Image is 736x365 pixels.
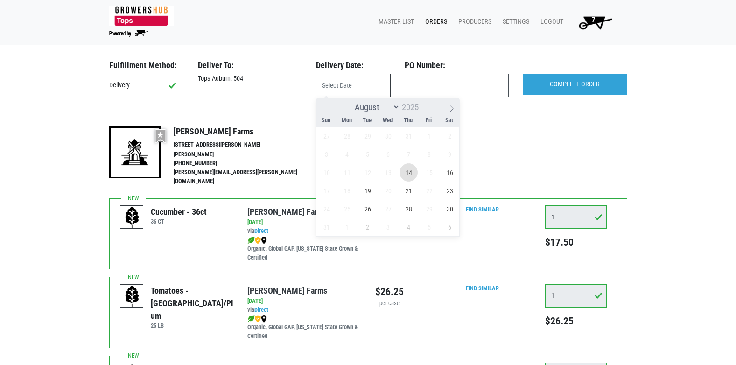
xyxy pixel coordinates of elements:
div: Tops Auburn, 504 [191,74,309,84]
span: September 6, 2025 [441,218,459,236]
h4: [PERSON_NAME] Farms [174,126,317,137]
span: August 12, 2025 [358,163,377,182]
img: placeholder-variety-43d6402dacf2d531de610a020419775a.svg [120,285,144,308]
img: placeholder-variety-43d6402dacf2d531de610a020419775a.svg [120,206,144,229]
span: August 27, 2025 [379,200,397,218]
div: Tomatoes - [GEOGRAPHIC_DATA]/Plum [151,284,233,322]
span: August 21, 2025 [400,182,418,200]
img: Powered by Big Wheelbarrow [109,30,148,37]
li: [PERSON_NAME][EMAIL_ADDRESS][PERSON_NAME][DOMAIN_NAME] [174,168,317,186]
img: safety-e55c860ca8c00a9c171001a62a92dabd.png [255,237,261,244]
h3: Delivery Date: [316,60,391,70]
span: August 31, 2025 [317,218,336,236]
select: Month [350,101,400,113]
span: August 10, 2025 [317,163,336,182]
div: [DATE] [247,297,361,306]
span: Fri [419,118,439,124]
li: [PERSON_NAME] [174,150,317,159]
div: Organic, Global GAP, [US_STATE] State Grown & Certified [247,236,361,262]
a: [PERSON_NAME] Farms [247,286,327,295]
span: August 2, 2025 [441,127,459,145]
span: August 24, 2025 [317,200,336,218]
span: 7 [592,16,595,24]
span: August 7, 2025 [400,145,418,163]
li: [PHONE_NUMBER] [174,159,317,168]
span: September 1, 2025 [338,218,356,236]
span: Tue [357,118,378,124]
img: map_marker-0e94453035b3232a4d21701695807de9.png [261,237,267,244]
span: August 8, 2025 [420,145,438,163]
span: August 11, 2025 [338,163,356,182]
input: Qty [545,205,607,229]
div: [DATE] [247,218,361,227]
h6: 36 CT [151,218,207,225]
h6: 25 LB [151,322,233,329]
img: Cart [575,13,616,32]
input: Select Date [316,74,391,97]
span: August 19, 2025 [358,182,377,200]
span: August 23, 2025 [441,182,459,200]
img: leaf-e5c59151409436ccce96b2ca1b28e03c.png [247,315,255,323]
span: August 5, 2025 [358,145,377,163]
a: Logout [533,13,567,31]
a: Orders [418,13,451,31]
a: Producers [451,13,495,31]
span: August 13, 2025 [379,163,397,182]
span: September 4, 2025 [400,218,418,236]
h3: Deliver To: [198,60,302,70]
a: Master List [371,13,418,31]
span: July 30, 2025 [379,127,397,145]
a: Find Similar [466,285,499,292]
span: September 3, 2025 [379,218,397,236]
span: July 31, 2025 [400,127,418,145]
span: July 29, 2025 [358,127,377,145]
span: August 4, 2025 [338,145,356,163]
img: 279edf242af8f9d49a69d9d2afa010fb.png [109,6,174,26]
div: Organic, Global GAP, [US_STATE] State Grown & Certified [247,314,361,341]
span: August 25, 2025 [338,200,356,218]
span: Sun [316,118,336,124]
span: September 5, 2025 [420,218,438,236]
a: [PERSON_NAME] Farms [247,207,327,217]
span: August 1, 2025 [420,127,438,145]
img: leaf-e5c59151409436ccce96b2ca1b28e03c.png [247,237,255,244]
div: via [247,227,361,236]
h3: PO Number: [405,60,509,70]
span: Wed [378,118,398,124]
span: August 17, 2025 [317,182,336,200]
span: August 16, 2025 [441,163,459,182]
a: 7 [567,13,620,32]
h3: Fulfillment Method: [109,60,184,70]
span: August 29, 2025 [420,200,438,218]
div: Cucumber - 36ct [151,205,207,218]
a: Direct [254,227,268,234]
span: August 22, 2025 [420,182,438,200]
span: August 14, 2025 [400,163,418,182]
a: Settings [495,13,533,31]
h5: $17.50 [545,236,607,248]
span: August 18, 2025 [338,182,356,200]
span: September 2, 2025 [358,218,377,236]
div: $26.25 [375,284,404,299]
span: August 28, 2025 [400,200,418,218]
li: [STREET_ADDRESS][PERSON_NAME] [174,140,317,149]
span: July 28, 2025 [338,127,356,145]
div: per case [375,299,404,308]
input: Qty [545,284,607,308]
span: August 26, 2025 [358,200,377,218]
span: August 30, 2025 [441,200,459,218]
span: Mon [336,118,357,124]
a: Direct [254,306,268,313]
img: map_marker-0e94453035b3232a4d21701695807de9.png [261,315,267,323]
h5: $26.25 [545,315,607,327]
span: August 15, 2025 [420,163,438,182]
span: July 27, 2025 [317,127,336,145]
span: August 9, 2025 [441,145,459,163]
div: via [247,306,361,315]
span: August 20, 2025 [379,182,397,200]
img: safety-e55c860ca8c00a9c171001a62a92dabd.png [255,315,261,323]
span: August 6, 2025 [379,145,397,163]
span: August 3, 2025 [317,145,336,163]
span: Thu [398,118,419,124]
img: 19-7441ae2ccb79c876ff41c34f3bd0da69.png [109,126,161,178]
